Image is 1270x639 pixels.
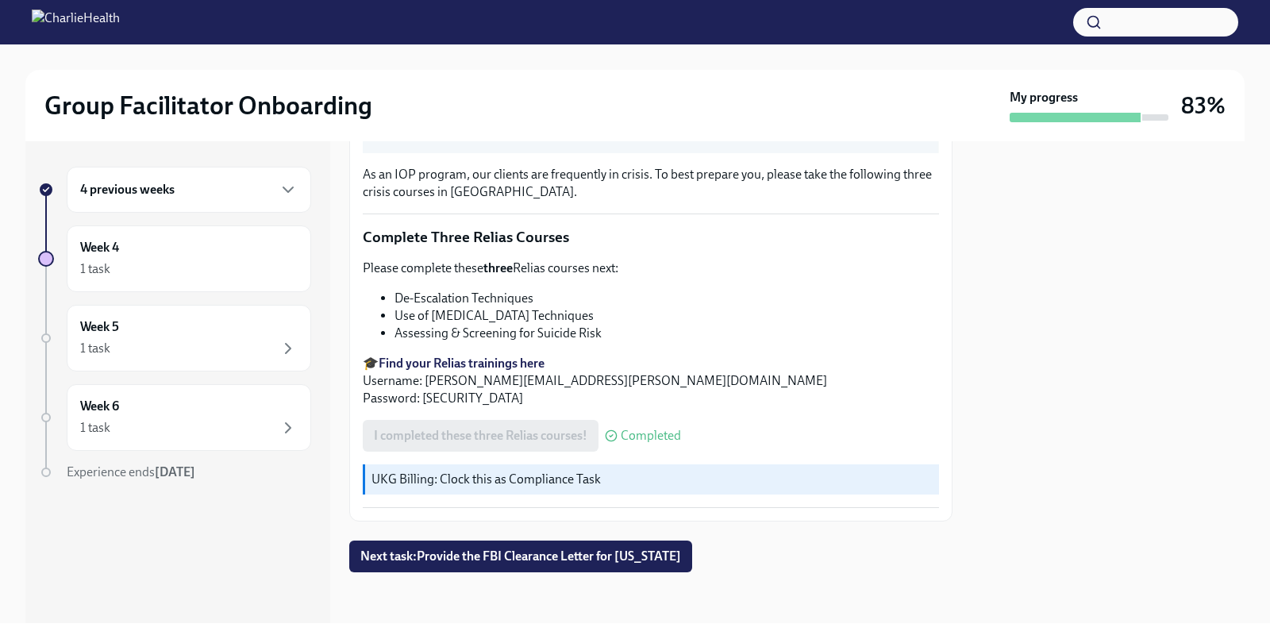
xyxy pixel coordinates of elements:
[363,166,939,201] p: As an IOP program, our clients are frequently in crisis. To best prepare you, please take the fol...
[1010,89,1078,106] strong: My progress
[80,181,175,198] h6: 4 previous weeks
[80,398,119,415] h6: Week 6
[363,260,939,277] p: Please complete these Relias courses next:
[44,90,372,121] h2: Group Facilitator Onboarding
[38,225,311,292] a: Week 41 task
[32,10,120,35] img: CharlieHealth
[38,305,311,371] a: Week 51 task
[360,549,681,564] span: Next task : Provide the FBI Clearance Letter for [US_STATE]
[483,260,513,275] strong: three
[1181,91,1226,120] h3: 83%
[363,355,939,407] p: 🎓 Username: [PERSON_NAME][EMAIL_ADDRESS][PERSON_NAME][DOMAIN_NAME] Password: [SECURITY_DATA]
[80,318,119,336] h6: Week 5
[621,429,681,442] span: Completed
[363,227,939,248] p: Complete Three Relias Courses
[80,340,110,357] div: 1 task
[80,239,119,256] h6: Week 4
[349,541,692,572] button: Next task:Provide the FBI Clearance Letter for [US_STATE]
[155,464,195,479] strong: [DATE]
[394,290,939,307] li: De-Escalation Techniques
[379,356,545,371] a: Find your Relias trainings here
[38,384,311,451] a: Week 61 task
[394,307,939,325] li: Use of [MEDICAL_DATA] Techniques
[80,260,110,278] div: 1 task
[80,419,110,437] div: 1 task
[67,167,311,213] div: 4 previous weeks
[67,464,195,479] span: Experience ends
[371,471,933,488] p: UKG Billing: Clock this as Compliance Task
[394,325,939,342] li: Assessing & Screening for Suicide Risk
